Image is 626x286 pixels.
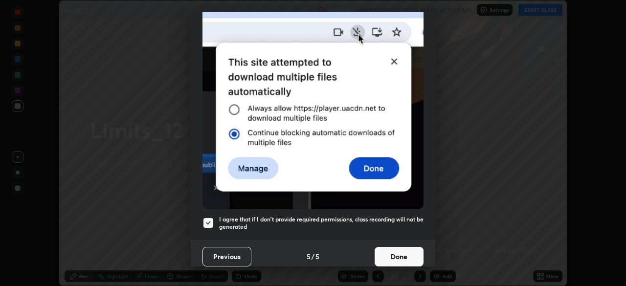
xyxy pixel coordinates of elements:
[219,216,424,231] h5: I agree that if I don't provide required permissions, class recording will not be generated
[375,247,424,266] button: Done
[202,247,251,266] button: Previous
[315,251,319,262] h4: 5
[312,251,314,262] h4: /
[307,251,311,262] h4: 5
